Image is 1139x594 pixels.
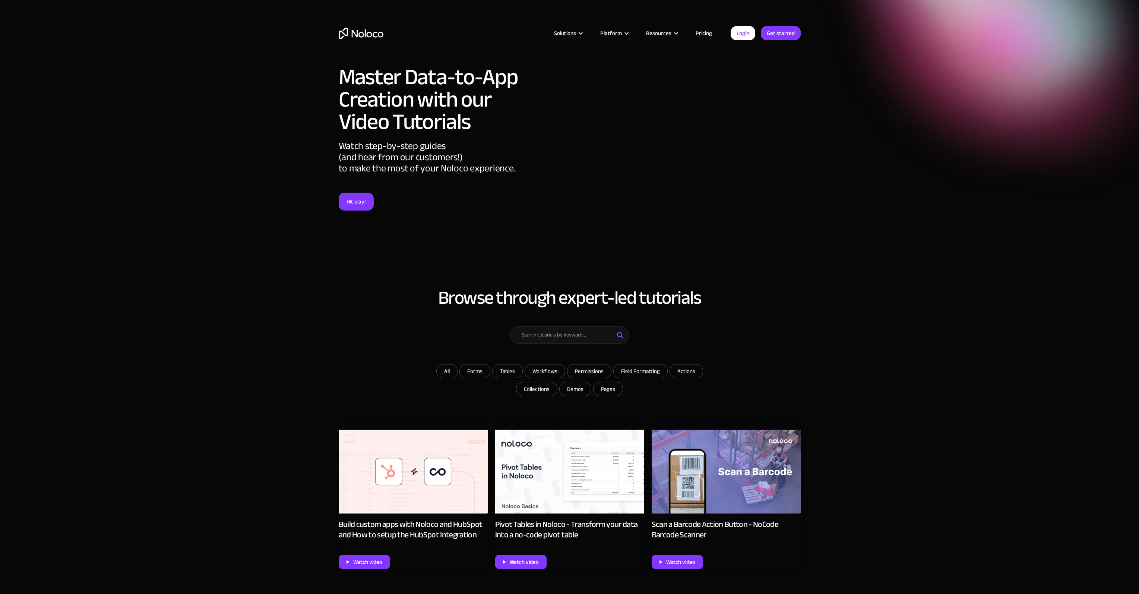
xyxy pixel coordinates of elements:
[339,66,527,133] h1: Master Data-to-App Creation with our Video Tutorials
[339,140,527,193] div: Watch step-by-step guides (and hear from our customers!) to make the most of your Noloco experience.
[591,28,637,38] div: Platform
[339,28,383,39] a: home
[666,557,695,567] div: Watch video
[510,557,539,567] div: Watch video
[339,288,801,308] h2: Browse through expert-led tutorials
[339,519,488,540] div: Build custom apps with Noloco and HubSpot and How to setup the HubSpot Integration
[600,28,622,38] div: Platform
[339,426,488,569] a: Build custom apps with Noloco and HubSpot and How to setup the HubSpot IntegrationWatch video
[339,193,374,211] a: Hit play!
[646,28,671,38] div: Resources
[761,26,801,40] a: Get started
[436,364,458,378] a: All
[421,326,719,398] form: Email Form
[652,519,801,540] div: Scan a Barcode Action Button - NoCode Barcode Scanner
[545,28,591,38] div: Solutions
[637,28,686,38] div: Resources
[554,28,576,38] div: Solutions
[652,426,801,569] a: Scan a Barcode Action Button - NoCode Barcode ScannerWatch video
[731,26,755,40] a: Login
[495,426,644,569] a: Pivot Tables in Noloco - Transform your data into a no-code pivot tableWatch video
[510,326,629,344] input: Search tutorials by keyword...
[495,519,644,540] div: Pivot Tables in Noloco - Transform your data into a no-code pivot table
[686,28,721,38] a: Pricing
[534,63,801,213] iframe: Introduction to Noloco ┃No Code App Builder┃Create Custom Business Tools Without Code┃
[353,557,382,567] div: Watch video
